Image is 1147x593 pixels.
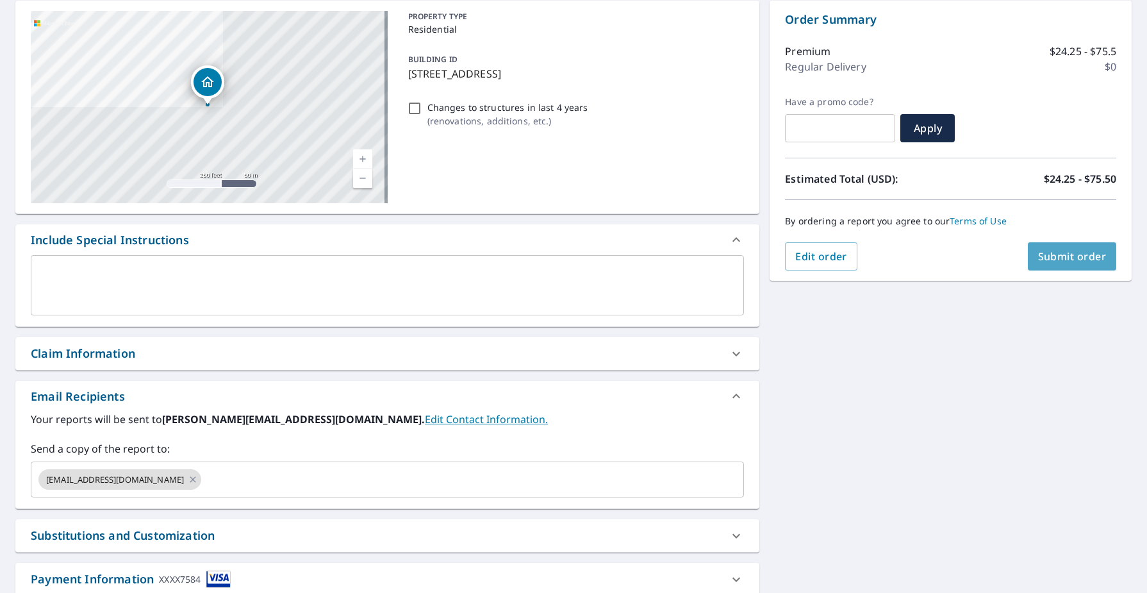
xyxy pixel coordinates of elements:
[785,44,830,59] p: Premium
[31,345,135,362] div: Claim Information
[38,474,192,486] span: [EMAIL_ADDRESS][DOMAIN_NAME]
[785,171,950,187] p: Estimated Total (USD):
[427,114,588,128] p: ( renovations, additions, etc. )
[191,65,224,105] div: Dropped pin, building 1, Residential property, 1981 Sherrelwood Cir Denver, CO 80221
[353,149,372,169] a: Current Level 17, Zoom In
[785,11,1116,28] p: Order Summary
[785,96,895,108] label: Have a promo code?
[1044,171,1116,187] p: $24.25 - $75.50
[785,242,857,271] button: Edit order
[785,215,1116,227] p: By ordering a report you agree to our
[427,101,588,114] p: Changes to structures in last 4 years
[1028,242,1117,271] button: Submit order
[31,412,744,427] label: Your reports will be sent to
[31,441,744,456] label: Send a copy of the report to:
[15,519,759,552] div: Substitutions and Customization
[1050,44,1116,59] p: $24.25 - $75.5
[159,571,201,588] div: XXXX7584
[31,231,189,249] div: Include Special Instructions
[408,22,739,36] p: Residential
[950,215,1007,227] a: Terms of Use
[15,337,759,370] div: Claim Information
[911,121,945,135] span: Apply
[795,249,847,263] span: Edit order
[1038,249,1107,263] span: Submit order
[31,571,231,588] div: Payment Information
[425,412,548,426] a: EditContactInfo
[15,224,759,255] div: Include Special Instructions
[15,381,759,412] div: Email Recipients
[408,66,739,81] p: [STREET_ADDRESS]
[900,114,955,142] button: Apply
[785,59,866,74] p: Regular Delivery
[206,571,231,588] img: cardImage
[353,169,372,188] a: Current Level 17, Zoom Out
[1105,59,1116,74] p: $0
[408,11,739,22] p: PROPERTY TYPE
[38,469,201,490] div: [EMAIL_ADDRESS][DOMAIN_NAME]
[31,388,125,405] div: Email Recipients
[31,527,215,544] div: Substitutions and Customization
[408,54,458,65] p: BUILDING ID
[162,412,425,426] b: [PERSON_NAME][EMAIL_ADDRESS][DOMAIN_NAME].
